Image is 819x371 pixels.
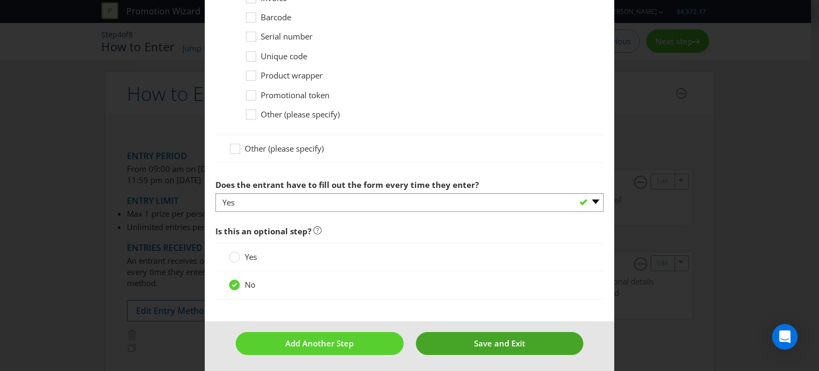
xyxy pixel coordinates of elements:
[261,12,291,22] span: Barcode
[236,332,403,355] button: Add Another Step
[261,70,323,81] span: Product wrapper
[245,143,324,154] span: Other (please specify)
[261,109,340,120] span: Other (please specify)
[416,332,583,355] button: Save and Exit
[772,324,798,350] div: Open Intercom Messenger
[474,338,525,349] span: Save and Exit
[285,338,354,349] span: Add Another Step
[245,251,257,262] span: Yes
[215,226,311,236] span: Is this an optional step?
[245,279,255,290] span: No
[261,51,307,61] span: Unique code
[261,31,312,42] span: Serial number
[261,90,330,100] span: Promotional token
[215,179,479,190] span: Does the entrant have to fill out the form every time they enter?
